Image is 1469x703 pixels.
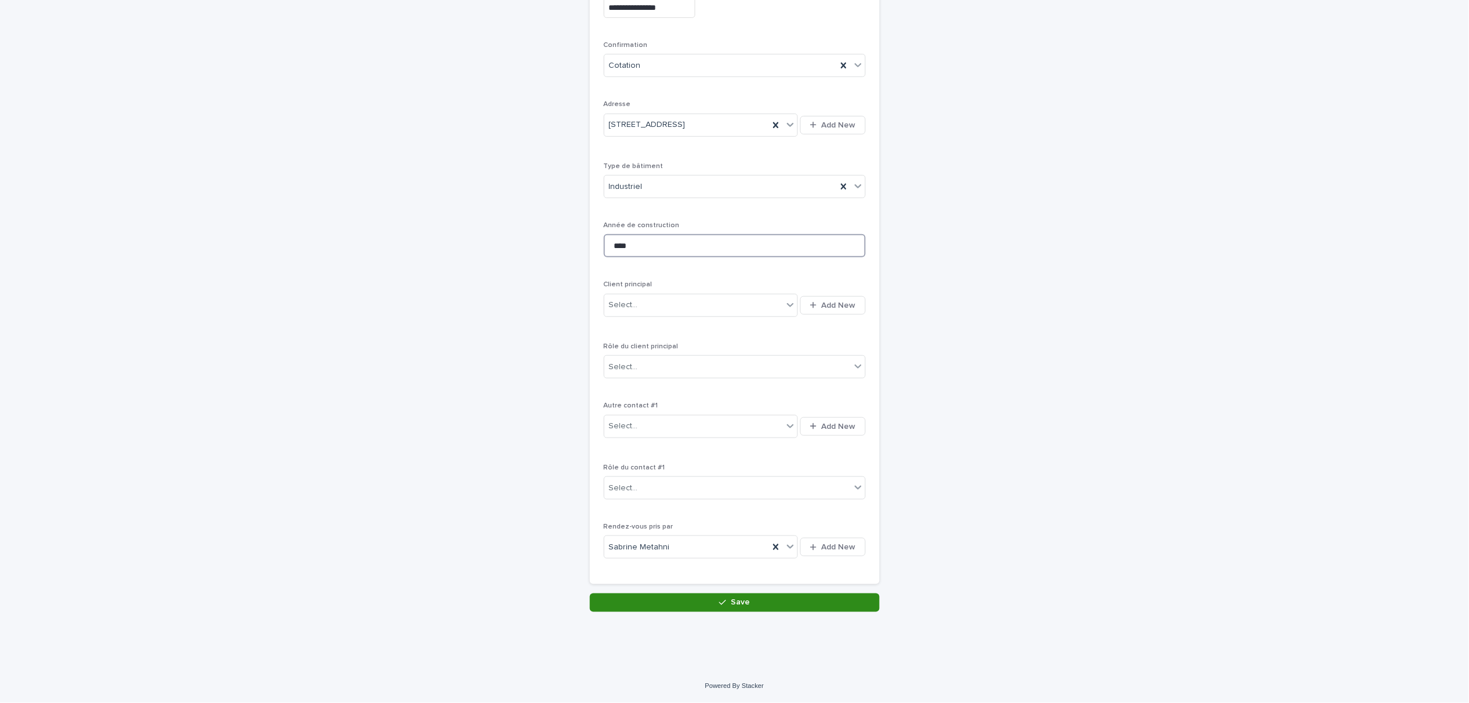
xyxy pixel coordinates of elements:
[800,116,865,134] button: Add New
[609,299,638,311] div: Select...
[822,301,856,309] span: Add New
[609,541,670,553] span: Sabrine Metahni
[705,683,764,690] a: Powered By Stacker
[731,599,750,607] span: Save
[800,538,865,556] button: Add New
[822,422,856,431] span: Add New
[609,60,641,72] span: Cotation
[800,417,865,436] button: Add New
[604,42,648,49] span: Confirmation
[609,482,638,494] div: Select...
[604,101,631,108] span: Adresse
[604,222,680,229] span: Année de construction
[604,163,664,170] span: Type de bâtiment
[604,523,673,530] span: Rendez-vous pris par
[604,281,653,288] span: Client principal
[609,420,638,432] div: Select...
[822,121,856,129] span: Add New
[604,343,679,350] span: Rôle du client principal
[800,296,865,315] button: Add New
[609,119,686,131] span: [STREET_ADDRESS]
[590,593,880,612] button: Save
[609,361,638,373] div: Select...
[604,464,665,471] span: Rôle du contact #1
[822,543,856,551] span: Add New
[609,181,643,193] span: Industriel
[604,402,658,409] span: Autre contact #1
